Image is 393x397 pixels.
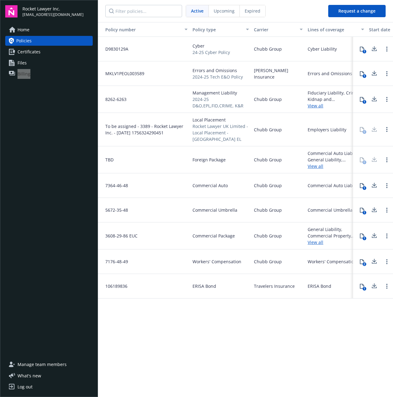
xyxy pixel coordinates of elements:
[193,123,249,142] span: Rocket Lawyer UK Limited - Local Placement - [GEOGRAPHIC_DATA] EL
[383,45,391,53] a: Open options
[100,283,127,289] span: 106189836
[254,96,282,102] span: Chubb Group
[254,283,295,289] span: Travelers Insurance
[383,96,391,103] a: Open options
[356,256,368,268] button: 2
[363,287,366,291] div: 1
[193,43,230,49] span: Cyber
[5,36,93,46] a: Policies
[308,182,360,189] div: Commercial Auto Liability
[383,232,391,240] a: Open options
[308,70,352,77] div: Errors and Omissions
[363,262,366,266] div: 2
[363,237,366,240] div: 1
[254,126,282,133] span: Chubb Group
[5,69,93,79] a: Billing
[105,5,182,17] input: Filter policies...
[308,207,352,213] div: Commercial Umbrella
[383,283,391,290] a: Open options
[308,163,364,169] a: View all
[254,182,282,189] span: Chubb Group
[193,90,249,96] span: Management Liability
[100,70,144,77] span: MKLV1PEOL003589
[5,47,93,57] a: Certificates
[254,156,282,163] span: Chubb Group
[100,123,188,136] span: To be assigned - 3389 - Rocket Lawyer Inc. - [DATE] 1756324290451
[328,5,386,17] button: Request a change
[254,207,282,213] span: Chubb Group
[18,58,27,68] span: Files
[383,182,391,189] a: Open options
[193,283,216,289] span: ERISA Bond
[100,46,128,52] span: D9830129A
[193,258,241,265] span: Workers' Compensation
[5,372,51,379] button: What's new
[363,186,366,190] div: 1
[193,67,243,74] span: Errors and Omissions
[363,211,366,214] div: 1
[305,22,367,37] button: Lines of coverage
[18,69,30,79] span: Billing
[356,67,368,80] button: 1
[383,70,391,77] a: Open options
[356,93,368,106] button: 1
[356,43,368,55] button: 1
[383,156,391,164] a: Open options
[100,258,128,265] span: 7176-48-49
[383,206,391,214] a: Open options
[100,182,128,189] span: 7364-46-48
[245,8,260,14] span: Expired
[193,233,235,239] span: Commercial Package
[363,50,366,53] div: 1
[5,360,93,369] a: Manage team members
[100,26,181,33] div: Toggle SortBy
[100,26,181,33] div: Policy number
[308,239,364,245] a: View all
[383,258,391,265] a: Open options
[5,5,18,17] img: navigator-logo.svg
[22,5,93,17] button: Rocket Lawyer Inc.[EMAIL_ADDRESS][DOMAIN_NAME]
[22,6,84,12] span: Rocket Lawyer Inc.
[100,96,126,102] span: 8262-6263
[100,207,128,213] span: 5672-35-48
[308,150,364,163] div: Commercial Auto Liability, General Liability, Commercial Property, Workers' Compensation, Blanket...
[308,90,364,102] div: Fiduciary Liability, Crime, Kidnap and [PERSON_NAME], Directors and Officers, Employment Practice...
[193,26,242,33] div: Policy type
[308,102,364,109] a: View all
[193,96,249,109] span: 2024-25 D&O,EPL,FID,CRIME, K&R
[18,25,29,35] span: Home
[18,382,33,392] div: Log out
[193,49,230,56] span: 24-25 Cyber Policy
[193,207,237,213] span: Commercial Umbrella
[363,74,366,78] div: 1
[254,258,282,265] span: Chubb Group
[254,46,282,52] span: Chubb Group
[193,182,228,189] span: Commercial Auto
[5,25,93,35] a: Home
[193,74,243,80] span: 2024-25 Tech E&O Policy
[383,126,391,133] a: Open options
[308,26,357,33] div: Lines of coverage
[308,46,337,52] div: Cyber Liability
[308,258,356,265] div: Workers' Compensation
[100,233,138,239] span: 3608-29-86 EUC
[363,100,366,104] div: 1
[191,8,204,14] span: Active
[308,283,331,289] div: ERISA Bond
[356,204,368,216] button: 1
[18,47,41,57] span: Certificates
[254,233,282,239] span: Chubb Group
[356,179,368,192] button: 1
[356,280,368,292] button: 1
[214,8,235,14] span: Upcoming
[308,226,364,239] div: General Liability, Commercial Property, Employee Benefits Liability
[100,156,114,163] span: TBD
[251,22,305,37] button: Carrier
[190,22,251,37] button: Policy type
[254,67,303,80] span: [PERSON_NAME] Insurance
[193,117,249,123] span: Local Placement
[16,36,32,46] span: Policies
[5,58,93,68] a: Files
[193,156,226,163] span: Foreign Package
[18,360,67,369] span: Manage team members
